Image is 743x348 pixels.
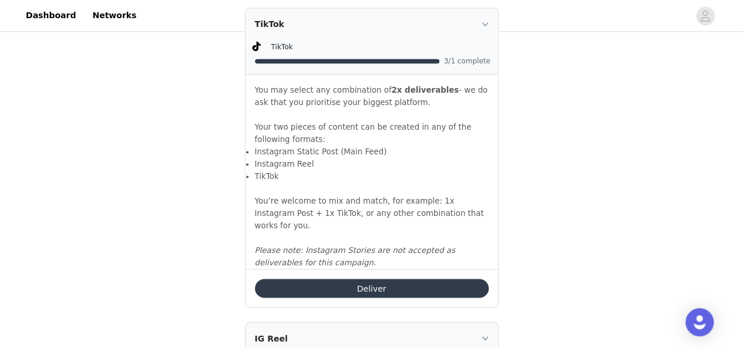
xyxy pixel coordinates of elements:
[255,246,455,267] em: Please note: Instagram Stories are not accepted as deliverables for this campaign.
[255,160,314,168] span: Instagram Reel
[444,58,491,65] span: 3/1 complete
[255,123,472,144] span: Your two pieces of content can be created in any of the following formats:
[482,21,489,28] i: icon: right
[391,86,459,94] strong: 2x deliverables
[255,172,279,181] span: TikTok
[246,8,498,40] div: icon: rightTikTok
[700,6,711,25] div: avatar
[255,147,387,156] span: Instagram Static Post (Main Feed)
[271,43,293,51] span: TikTok
[85,2,143,29] a: Networks
[255,86,488,107] span: You may select any combination of - we do ask that you prioritise your biggest platform.
[255,197,484,230] span: You’re welcome to mix and match, for example: 1x Instagram Post + 1x TikTok, or any other combina...
[685,308,714,336] div: Open Intercom Messenger
[482,335,489,342] i: icon: right
[255,279,489,298] button: Deliver
[19,2,83,29] a: Dashboard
